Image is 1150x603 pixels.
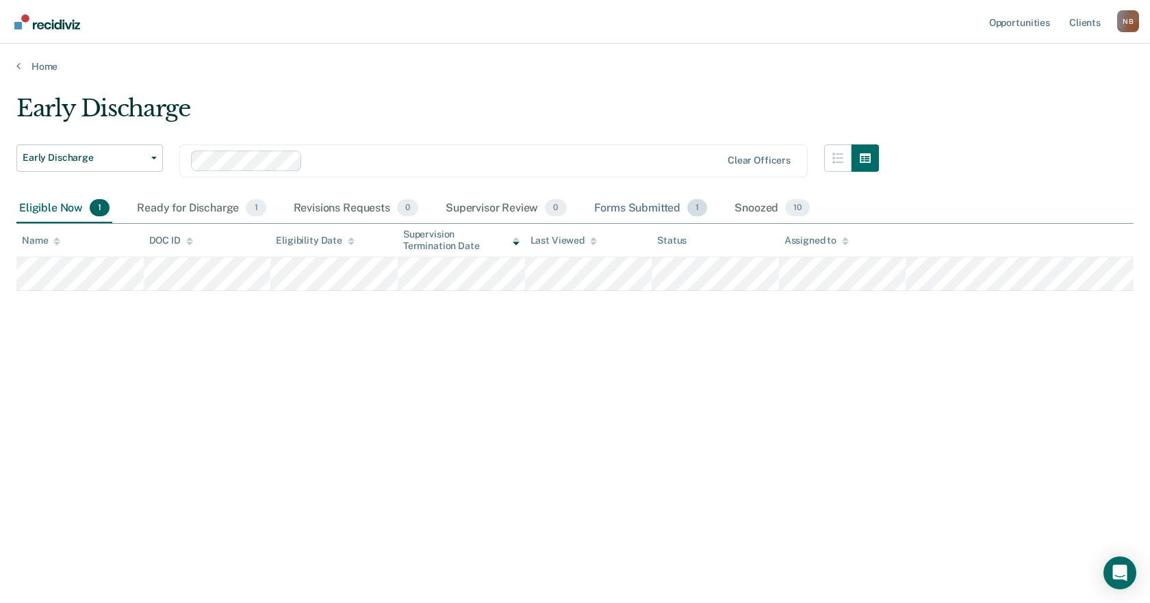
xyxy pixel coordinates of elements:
[1117,10,1139,32] button: Profile dropdown button
[728,155,791,166] div: Clear officers
[443,194,570,224] div: Supervisor Review0
[16,144,163,172] button: Early Discharge
[22,235,60,246] div: Name
[657,235,687,246] div: Status
[134,194,268,224] div: Ready for Discharge1
[784,235,849,246] div: Assigned to
[16,194,112,224] div: Eligible Now1
[785,199,810,217] span: 10
[531,235,597,246] div: Last Viewed
[732,194,813,224] div: Snoozed10
[291,194,421,224] div: Revisions Requests0
[1117,10,1139,32] div: N B
[276,235,355,246] div: Eligibility Date
[1103,556,1136,589] div: Open Intercom Messenger
[545,199,566,217] span: 0
[16,94,879,133] div: Early Discharge
[23,152,146,164] span: Early Discharge
[246,199,266,217] span: 1
[687,199,707,217] span: 1
[149,235,193,246] div: DOC ID
[403,229,520,252] div: Supervision Termination Date
[90,199,110,217] span: 1
[16,60,1134,73] a: Home
[591,194,711,224] div: Forms Submitted1
[14,14,80,29] img: Recidiviz
[397,199,418,217] span: 0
